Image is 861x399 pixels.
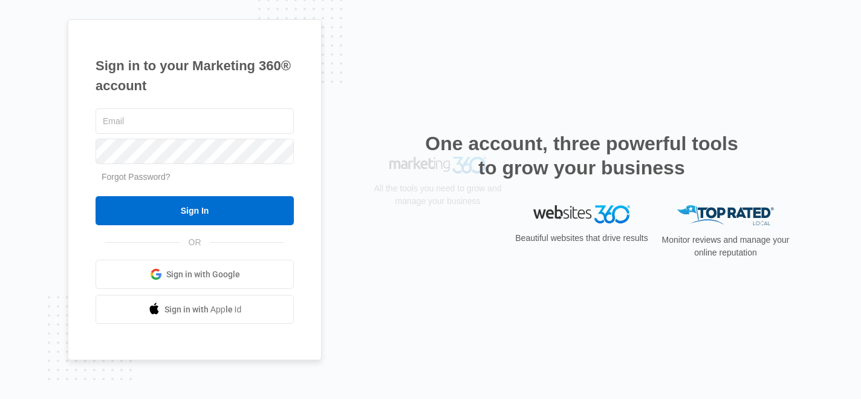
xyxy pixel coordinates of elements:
h1: Sign in to your Marketing 360® account [96,56,294,96]
a: Sign in with Apple Id [96,295,294,324]
p: Beautiful websites that drive results [514,232,649,245]
h2: One account, three powerful tools to grow your business [421,131,742,180]
img: Marketing 360 [389,205,486,222]
input: Sign In [96,196,294,225]
span: OR [180,236,210,249]
a: Forgot Password? [102,172,171,182]
span: Sign in with Apple Id [164,303,242,316]
p: Monitor reviews and manage your online reputation [658,234,793,259]
p: All the tools you need to grow and manage your business [370,231,505,256]
img: Top Rated Local [677,205,774,225]
img: Websites 360 [533,205,630,223]
span: Sign in with Google [166,268,240,281]
input: Email [96,108,294,134]
a: Sign in with Google [96,260,294,289]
